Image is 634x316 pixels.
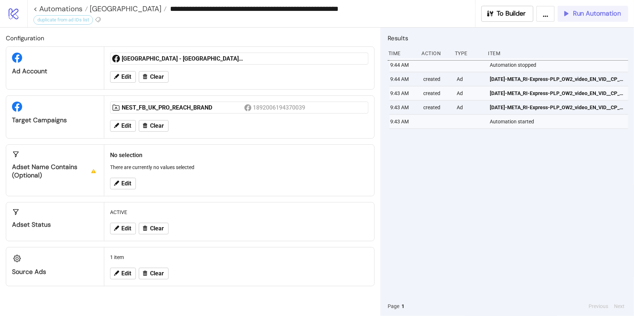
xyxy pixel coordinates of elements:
[558,6,628,22] button: Run Automation
[490,86,625,100] a: [DATE]-META_RI-Express-PLP_OW2_video_EN_VID__CP_07102025_F_CC_None_None_CONVERSION_
[454,46,482,60] div: Type
[490,103,625,111] span: [DATE]-META_RI-Express-PLP_OW2_video_EN_VID__CP_07102025_F_CC_None_None_CONVERSION_
[139,268,169,279] button: Clear
[121,180,131,187] span: Edit
[388,46,416,60] div: Time
[150,123,164,129] span: Clear
[399,302,407,310] button: 1
[150,270,164,277] span: Clear
[489,115,630,128] div: Automation started
[6,33,375,43] h2: Configuration
[388,33,628,43] h2: Results
[110,268,136,279] button: Edit
[490,75,625,83] span: [DATE]-META_RI-Express-PLP_OW2_video_EN_VID__CP_07102025_F_CC_None_None_CONVERSION_
[139,223,169,234] button: Clear
[536,6,555,22] button: ...
[107,250,371,264] div: 1 item
[490,89,625,97] span: [DATE]-META_RI-Express-PLP_OW2_video_EN_VID__CP_07102025_F_CC_None_None_CONVERSION_
[489,58,630,72] div: Automation stopped
[122,55,244,63] div: [GEOGRAPHIC_DATA] - [GEOGRAPHIC_DATA] Account
[388,302,399,310] span: Page
[110,178,136,189] button: Edit
[139,71,169,83] button: Clear
[150,225,164,232] span: Clear
[389,58,418,72] div: 9:44 AM
[481,6,534,22] button: To Builder
[12,67,98,75] div: Ad Account
[12,268,98,276] div: Source Ads
[88,4,161,13] span: [GEOGRAPHIC_DATA]
[122,104,244,112] div: NEST_FB_UK_PRO_REACH_BRAND
[121,225,131,232] span: Edit
[88,5,167,12] a: [GEOGRAPHIC_DATA]
[389,72,418,86] div: 9:44 AM
[253,103,307,112] div: 1892006194370039
[33,5,88,12] a: < Automations
[389,115,418,128] div: 9:43 AM
[586,302,610,310] button: Previous
[33,15,93,25] div: duplicate from ad IDs list
[456,86,484,100] div: Ad
[121,74,131,80] span: Edit
[490,72,625,86] a: [DATE]-META_RI-Express-PLP_OW2_video_EN_VID__CP_07102025_F_CC_None_None_CONVERSION_
[110,223,136,234] button: Edit
[12,221,98,229] div: Adset Status
[488,46,629,60] div: Item
[423,72,451,86] div: created
[490,100,625,114] a: [DATE]-META_RI-Express-PLP_OW2_video_EN_VID__CP_07102025_F_CC_None_None_CONVERSION_
[456,72,484,86] div: Ad
[110,120,136,132] button: Edit
[12,163,98,180] div: Adset Name contains (optional)
[497,9,526,18] span: To Builder
[121,123,131,129] span: Edit
[139,120,169,132] button: Clear
[573,9,621,18] span: Run Automation
[389,86,418,100] div: 9:43 AM
[110,163,368,171] p: There are currently no values selected
[107,205,371,219] div: ACTIVE
[456,100,484,114] div: Ad
[12,116,98,124] div: Target Campaigns
[423,100,451,114] div: created
[121,270,131,277] span: Edit
[612,302,627,310] button: Next
[150,74,164,80] span: Clear
[110,71,136,83] button: Edit
[421,46,449,60] div: Action
[423,86,451,100] div: created
[110,151,368,160] h2: No selection
[389,100,418,114] div: 9:43 AM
